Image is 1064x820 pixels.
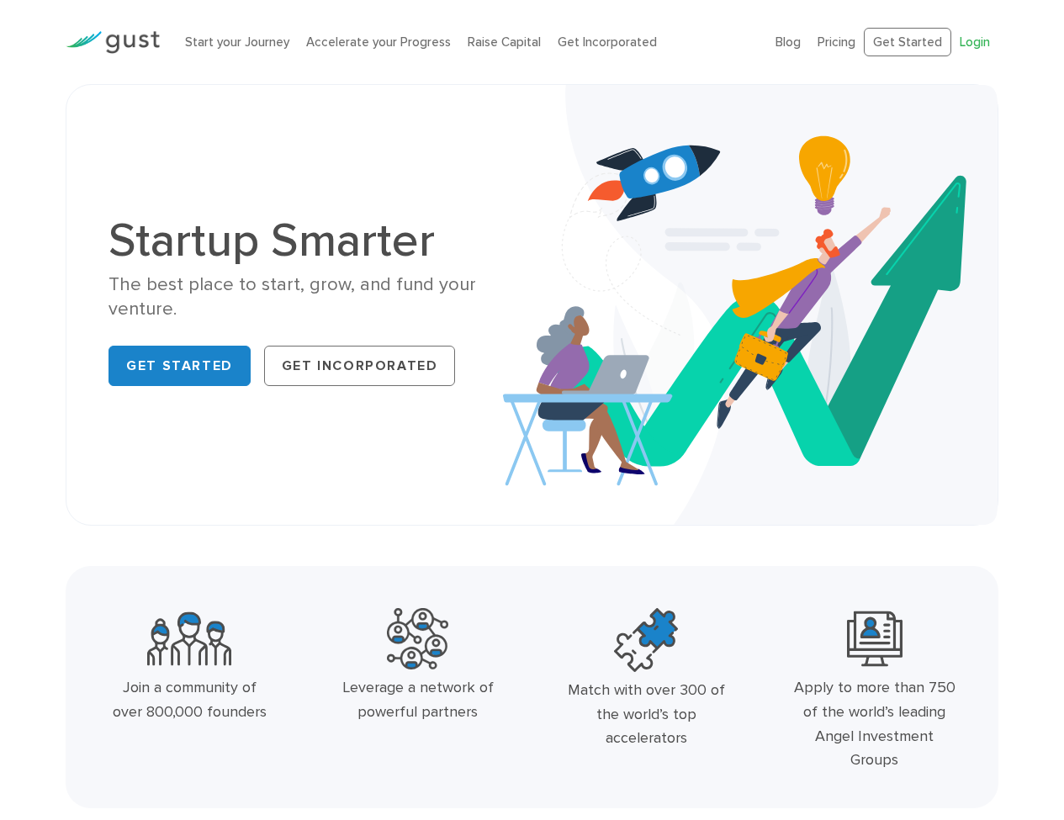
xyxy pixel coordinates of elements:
div: Match with over 300 of the world’s top accelerators [565,679,728,751]
a: Accelerate your Progress [306,34,451,50]
h1: Startup Smarter [109,217,519,264]
a: Get Incorporated [558,34,657,50]
a: Raise Capital [468,34,541,50]
img: Startup Smarter Hero [503,85,998,525]
div: Join a community of over 800,000 founders [108,676,270,725]
img: Leading Angel Investment [847,608,903,669]
div: Apply to more than 750 of the world’s leading Angel Investment Groups [793,676,955,773]
a: Start your Journey [185,34,289,50]
a: Login [960,34,990,50]
div: The best place to start, grow, and fund your venture. [109,272,519,322]
a: Get Started [864,28,951,57]
img: Community Founders [147,608,231,669]
a: Get Started [109,346,251,386]
img: Gust Logo [66,31,160,54]
img: Powerful Partners [387,608,448,669]
img: Top Accelerators [614,608,678,672]
a: Get Incorporated [264,346,456,386]
a: Pricing [818,34,855,50]
div: Leverage a network of powerful partners [336,676,499,725]
a: Blog [776,34,801,50]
